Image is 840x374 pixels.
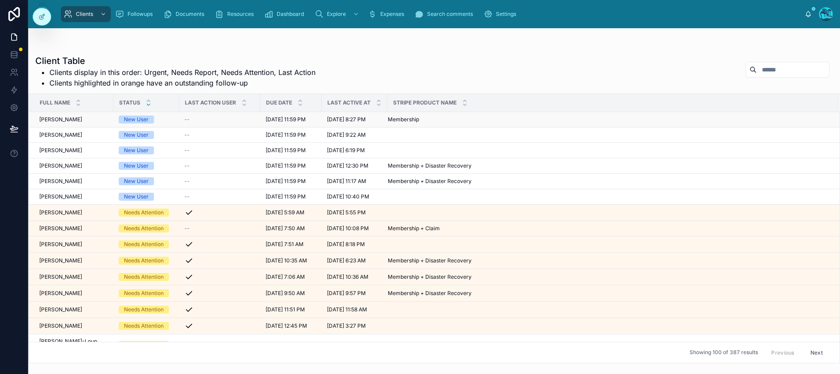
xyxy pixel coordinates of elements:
span: Stripe Product Name [393,99,457,106]
div: Needs Attention [124,224,164,232]
span: [PERSON_NAME] [39,290,82,297]
a: [DATE] 11:27 AM [327,341,382,348]
a: [PERSON_NAME] [39,273,108,280]
li: Clients display in this order: Urgent, Needs Report, Needs Attention, Last Action [49,67,315,78]
a: Settings [481,6,522,22]
a: [PERSON_NAME] [39,178,108,185]
div: Needs Attention [124,306,164,314]
a: [DATE] 5:59 AM [266,209,316,216]
div: Needs Attention [124,240,164,248]
a: [PERSON_NAME]-Loup [PERSON_NAME] [39,338,108,352]
a: Membership [388,116,828,123]
span: [DATE] 10:40 PM [327,193,369,200]
a: [DATE] 11:59 PM [266,147,316,154]
a: Documents [161,6,210,22]
a: [DATE] 11:51 PM [266,306,316,313]
a: [DATE] 11:59 PM [266,193,316,200]
a: [PERSON_NAME] [39,131,108,138]
div: Needs Attention [124,289,164,297]
a: [PERSON_NAME] [39,162,108,169]
a: Needs Attention [119,240,174,248]
span: [DATE] 10:08 PM [327,225,369,232]
span: Membership + Disaster Recovery [388,290,472,297]
span: [DATE] 7:51 AM [266,241,304,248]
span: [PERSON_NAME] [39,147,82,154]
span: Expenses [380,11,404,18]
span: [PERSON_NAME] [39,193,82,200]
a: Needs Attention [119,273,174,281]
a: [DATE] 9:22 AM [327,131,382,138]
span: [DATE] 11:59 PM [266,116,306,123]
div: Needs Attention [124,209,164,217]
a: [PERSON_NAME] [39,193,108,200]
a: [PERSON_NAME] [39,241,108,248]
span: [DATE] 11:51 PM [266,306,305,313]
span: [PERSON_NAME] [39,162,82,169]
a: [DATE] 9:50 AM [266,290,316,297]
a: -- [184,193,255,200]
a: New User [119,162,174,170]
a: -- [184,131,255,138]
span: Last active at [327,99,371,106]
button: Next [804,346,829,359]
a: [PERSON_NAME] [39,116,108,123]
span: [DATE] 11:59 PM [266,178,306,185]
h1: Client Table [35,55,315,67]
span: [DATE] 11:59 PM [266,162,306,169]
a: [PERSON_NAME] [39,257,108,264]
span: [DATE] 12:45 PM [266,322,307,329]
span: [PERSON_NAME] [39,178,82,185]
span: [DATE] 10:35 AM [266,257,307,264]
a: Membership + Disaster Recovery [388,257,828,264]
span: -- [184,162,190,169]
a: Needs Attention [119,306,174,314]
a: Dashboard [262,6,310,22]
span: [PERSON_NAME] [39,257,82,264]
a: Membership + Claim [388,225,828,232]
span: [DATE] 9:50 AM [266,290,305,297]
span: [DATE] 11:27 PM [266,341,306,348]
a: [DATE] 10:35 AM [266,257,316,264]
span: Status [119,99,140,106]
a: [PERSON_NAME] [39,225,108,232]
span: [DATE] 11:17 AM [327,178,366,185]
div: New User [124,177,149,185]
span: [DATE] 7:06 AM [266,273,305,280]
span: Explore [327,11,346,18]
span: [DATE] 6:19 PM [327,147,365,154]
a: Membership + Disaster Recovery [388,178,828,185]
a: [DATE] 11:17 AM [327,178,382,185]
span: Membership + Disaster Recovery [388,257,472,264]
a: [DATE] 8:18 PM [327,241,382,248]
span: Full Name [40,99,70,106]
a: [DATE] 11:58 AM [327,306,382,313]
li: Clients highlighted in orange have an outstanding follow-up [49,78,315,88]
span: [DATE] 3:27 PM [327,322,366,329]
a: [DATE] 5:55 PM [327,209,382,216]
a: [DATE] 11:27 PM [266,341,316,348]
div: Needs Attention [124,322,164,330]
div: New User [124,146,149,154]
a: [DATE] 11:59 PM [266,162,316,169]
a: Needs Attention [119,209,174,217]
span: [DATE] 6:23 AM [327,257,366,264]
a: Membership + Disaster Recovery [388,290,828,297]
span: Resources [227,11,254,18]
a: [DATE] 7:50 AM [266,225,316,232]
span: [DATE] 11:58 AM [327,306,367,313]
span: -- [184,147,190,154]
a: Clients [61,6,111,22]
a: [DATE] 10:08 PM [327,225,382,232]
div: New User [124,116,149,123]
span: [DATE] 11:59 PM [266,147,306,154]
span: -- [184,225,190,232]
span: -- [184,116,190,123]
span: Membership [388,116,419,123]
span: Membership + Claim [388,225,440,232]
a: New User [119,146,174,154]
a: [PERSON_NAME] [39,322,108,329]
a: New User [119,131,174,139]
span: Membership + Disaster Recovery [388,178,472,185]
a: [DATE] 7:51 AM [266,241,316,248]
a: -- [184,162,255,169]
